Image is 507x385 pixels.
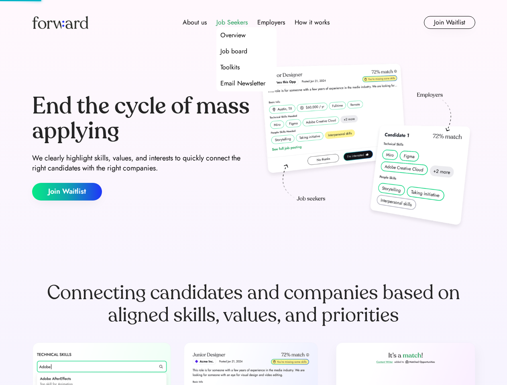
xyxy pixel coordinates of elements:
[32,94,250,143] div: End the cycle of mass applying
[257,61,475,233] img: hero-image.png
[220,30,246,40] div: Overview
[32,16,88,29] img: Forward logo
[220,47,247,56] div: Job board
[183,18,207,27] div: About us
[257,18,285,27] div: Employers
[32,282,475,326] div: Connecting candidates and companies based on aligned skills, values, and priorities
[32,153,250,173] div: We clearly highlight skills, values, and interests to quickly connect the right candidates with t...
[424,16,475,29] button: Join Waitlist
[220,79,265,88] div: Email Newsletter
[216,18,248,27] div: Job Seekers
[32,183,102,201] button: Join Waitlist
[220,63,240,72] div: Toolkits
[295,18,330,27] div: How it works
